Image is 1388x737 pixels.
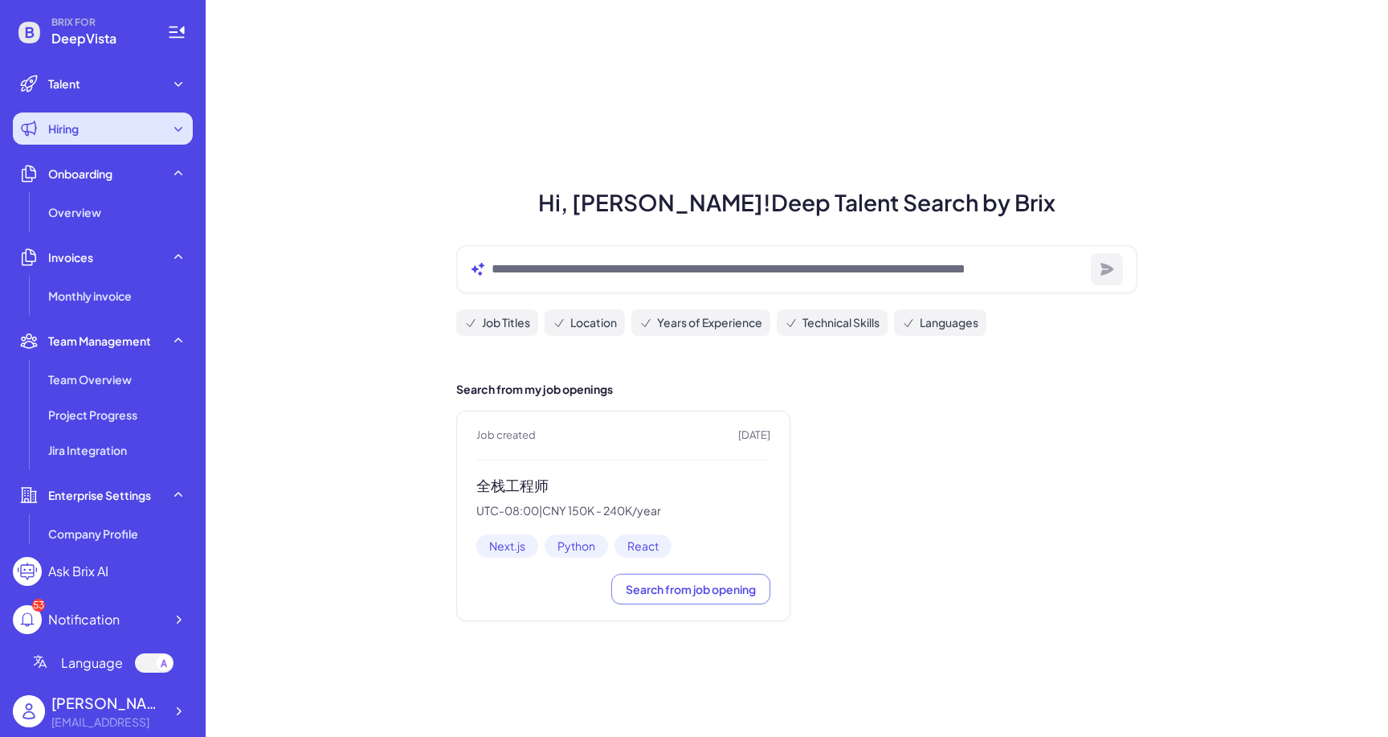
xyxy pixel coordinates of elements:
span: Python [545,534,608,558]
h2: Search from my job openings [456,381,1137,398]
span: BRIX FOR [51,16,148,29]
span: Onboarding [48,166,112,182]
span: Job Titles [482,314,530,331]
span: Project Progress [48,407,137,423]
span: Languages [920,314,978,331]
span: Language [61,653,123,673]
div: Notification [48,610,120,629]
span: Team Management [48,333,151,349]
div: Jing Conan Wang [51,692,164,714]
span: Invoices [48,249,93,265]
span: Monthly invoice [48,288,132,304]
h3: 全栈工程师 [476,477,770,495]
div: jingconan@deepvista.ai [51,714,164,731]
span: Location [570,314,617,331]
span: React [614,534,672,558]
span: Hiring [48,121,79,137]
span: Technical Skills [802,314,880,331]
span: Team Overview [48,371,132,387]
span: DeepVista [51,29,148,48]
span: Search from job opening [626,582,756,596]
span: Next.js [476,534,538,558]
span: Years of Experience [657,314,762,331]
span: Jira Integration [48,442,127,458]
span: [DATE] [738,428,770,444]
span: Enterprise Settings [48,487,151,503]
button: Search from job opening [611,574,770,604]
div: 53 [32,599,45,612]
span: Job created [476,428,536,444]
span: Overview [48,204,101,220]
img: user_logo.png [13,695,45,727]
span: Company Profile [48,526,138,542]
div: Ask Brix AI [48,562,108,581]
h1: Hi, [PERSON_NAME]! Deep Talent Search by Brix [437,186,1157,219]
p: UTC-08:00 | CNY 150K - 240K/year [476,504,770,518]
span: Talent [48,76,80,92]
